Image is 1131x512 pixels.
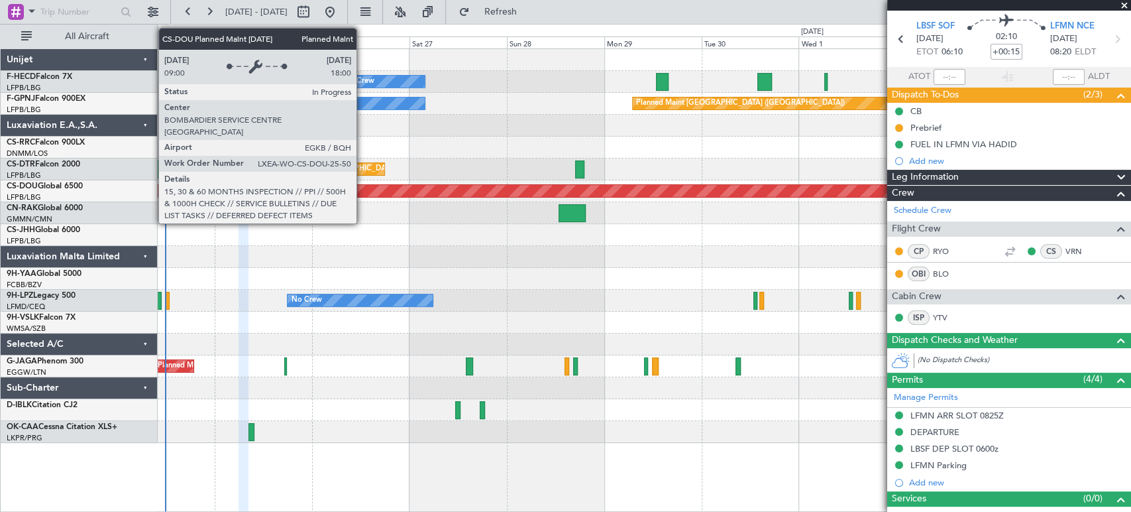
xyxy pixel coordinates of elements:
a: OK-CAACessna Citation XLS+ [7,423,117,431]
div: Add new [909,477,1124,488]
span: ATOT [908,70,930,84]
span: Permits [892,373,923,388]
span: ELDT [1075,46,1096,59]
span: D-IBLK [7,401,32,409]
a: D-IBLKCitation CJ2 [7,401,78,409]
a: FCBB/BZV [7,280,42,290]
span: Services [892,491,926,507]
a: Schedule Crew [894,204,951,218]
div: [DATE] [800,27,823,38]
span: (4/4) [1083,372,1103,386]
a: CS-JHHGlobal 6000 [7,226,80,234]
a: CN-RAKGlobal 6000 [7,204,83,212]
span: CS-DOU [7,182,38,190]
span: 06:10 [942,46,963,59]
span: CS-RRC [7,139,35,147]
span: Leg Information [892,170,959,185]
span: Dispatch To-Dos [892,88,959,103]
span: Crew [892,186,914,201]
div: ISP [908,310,930,325]
div: (No Dispatch Checks) [918,355,1131,369]
a: LFMD/CEQ [7,302,45,312]
span: [DATE] [916,32,943,46]
a: CS-DTRFalcon 2000 [7,160,80,168]
div: FUEL IN LFMN VIA HADID [910,139,1017,150]
a: LFPB/LBG [7,192,41,202]
div: Wed 24 [117,36,215,48]
span: Dispatch Checks and Weather [892,333,1018,348]
a: G-JAGAPhenom 300 [7,357,83,365]
div: Add new [909,155,1124,166]
span: [DATE] - [DATE] [225,6,288,18]
div: CS [1040,244,1062,259]
a: GMMN/CMN [7,214,52,224]
div: Tue 30 [702,36,799,48]
a: LKPR/PRG [7,433,42,443]
div: LFMN ARR SLOT 0825Z [910,410,1004,421]
span: LBSF SOF [916,20,955,33]
a: 9H-YAAGlobal 5000 [7,270,81,278]
div: No Crew [291,290,321,310]
a: F-GPNJFalcon 900EX [7,95,85,103]
span: 9H-LPZ [7,292,33,300]
div: No Crew [283,94,313,113]
span: Flight Crew [892,222,941,237]
input: Trip Number [40,2,117,22]
span: (0/0) [1083,491,1103,505]
span: ETOT [916,46,938,59]
a: CS-RRCFalcon 900LX [7,139,85,147]
div: Sun 28 [507,36,604,48]
span: [DATE] [1050,32,1077,46]
a: CS-DOUGlobal 6500 [7,182,83,190]
a: Manage Permits [894,391,958,405]
div: DEPARTURE [910,426,959,438]
div: LFMN Parking [910,460,967,471]
span: 9H-YAA [7,270,36,278]
div: Mon 29 [604,36,702,48]
a: RYO [933,245,963,257]
a: 9H-VSLKFalcon 7X [7,314,76,322]
a: 9H-LPZLegacy 500 [7,292,76,300]
div: CB [910,105,922,117]
a: F-HECDFalcon 7X [7,73,72,81]
span: Cabin Crew [892,289,942,304]
span: (2/3) [1083,88,1103,101]
span: Refresh [472,7,528,17]
a: LFPB/LBG [7,236,41,246]
a: DNMM/LOS [7,149,48,159]
span: G-JAGA [7,357,37,365]
div: [DATE] [160,27,183,38]
div: CP [908,244,930,259]
a: BLO [933,268,963,280]
span: All Aircraft [34,32,140,41]
button: All Aircraft [15,26,144,47]
a: LFPB/LBG [7,83,41,93]
span: F-GPNJ [7,95,35,103]
span: 02:10 [996,31,1017,44]
span: CN-RAK [7,204,38,212]
span: LFMN NCE [1050,20,1095,33]
a: YTV [933,312,963,324]
span: OK-CAA [7,423,38,431]
a: VRN [1065,245,1095,257]
span: ALDT [1088,70,1110,84]
input: --:-- [934,69,965,85]
a: LFPB/LBG [7,170,41,180]
span: 08:20 [1050,46,1071,59]
a: WMSA/SZB [7,324,46,334]
div: LBSF DEP SLOT 0600z [910,443,998,454]
a: LFPB/LBG [7,105,41,115]
div: OBI [908,267,930,281]
div: Planned Maint [GEOGRAPHIC_DATA] ([GEOGRAPHIC_DATA]) [636,94,845,113]
span: CS-DTR [7,160,35,168]
div: No Crew [233,72,263,92]
a: EGGW/LTN [7,367,46,377]
div: Thu 25 [215,36,312,48]
span: F-HECD [7,73,36,81]
button: Refresh [453,1,532,23]
span: CS-JHH [7,226,35,234]
div: Planned Maint Nice ([GEOGRAPHIC_DATA]) [250,159,398,179]
div: Wed 1 [798,36,896,48]
div: Prebrief [910,122,942,133]
div: Sat 27 [409,36,507,48]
